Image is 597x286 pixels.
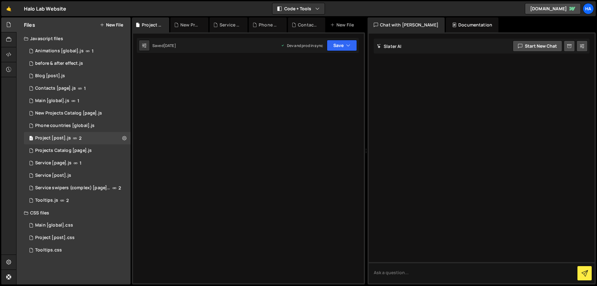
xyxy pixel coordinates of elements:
[24,157,131,169] div: 826/10500.js
[24,70,131,82] div: 826/3363.js
[1,1,16,16] a: 🤙
[377,43,402,49] h2: Slater AI
[24,182,133,194] div: 826/8793.js
[77,98,79,103] span: 1
[327,40,357,51] button: Save
[16,32,131,45] div: Javascript files
[35,123,95,129] div: Phone countries [global].js
[142,22,162,28] div: Project [post].js
[24,82,131,95] div: 826/1551.js
[24,5,67,12] div: Halo Lab Website
[84,86,86,91] span: 1
[24,232,131,244] div: 826/9226.css
[35,73,65,79] div: Blog [post].js
[35,61,83,66] div: before & after effect.js
[35,110,102,116] div: New Projects Catalog [page].js
[24,144,131,157] div: 826/10093.js
[29,136,33,141] span: 1
[35,185,110,191] div: Service swipers (complex) [page].js
[164,43,176,48] div: [DATE]
[35,48,84,54] div: Animations [global].js
[446,17,498,32] div: Documentation
[259,22,279,28] div: Phone countries [global].js
[35,198,58,203] div: Tooltips.js
[513,40,562,52] button: Start new chat
[79,136,81,141] span: 2
[35,160,72,166] div: Service [page].js
[35,235,75,241] div: Project [post].css
[16,207,131,219] div: CSS files
[35,223,73,228] div: Main [global].css
[35,173,71,178] div: Service [post].js
[66,198,69,203] span: 2
[220,22,240,28] div: Service swipers (complex).js
[330,22,356,28] div: New File
[35,98,69,104] div: Main [global].js
[24,132,131,144] div: 826/8916.js
[24,194,131,207] div: 826/18329.js
[24,95,131,107] div: 826/1521.js
[118,185,121,190] span: 2
[80,161,81,166] span: 1
[525,3,581,14] a: [DOMAIN_NAME]
[24,21,35,28] h2: Files
[35,86,76,91] div: Contacts [page].js
[24,244,131,256] div: 826/18335.css
[24,169,131,182] div: 826/7934.js
[281,43,323,48] div: Dev and prod in sync
[298,22,318,28] div: Contacts [page].js
[35,135,71,141] div: Project [post].js
[35,148,92,153] div: Projects Catalog [page].js
[24,120,131,132] div: 826/24828.js
[24,57,131,70] div: 826/19389.js
[92,49,94,54] span: 1
[180,22,201,28] div: New Projects Catalog [page].js
[368,17,445,32] div: Chat with [PERSON_NAME]
[24,45,131,57] div: 826/2754.js
[24,219,131,232] div: 826/3053.css
[152,43,176,48] div: Saved
[100,22,123,27] button: New File
[35,247,62,253] div: Tooltips.css
[24,107,131,120] div: 826/45771.js
[583,3,594,14] a: Ha
[272,3,325,14] button: Code + Tools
